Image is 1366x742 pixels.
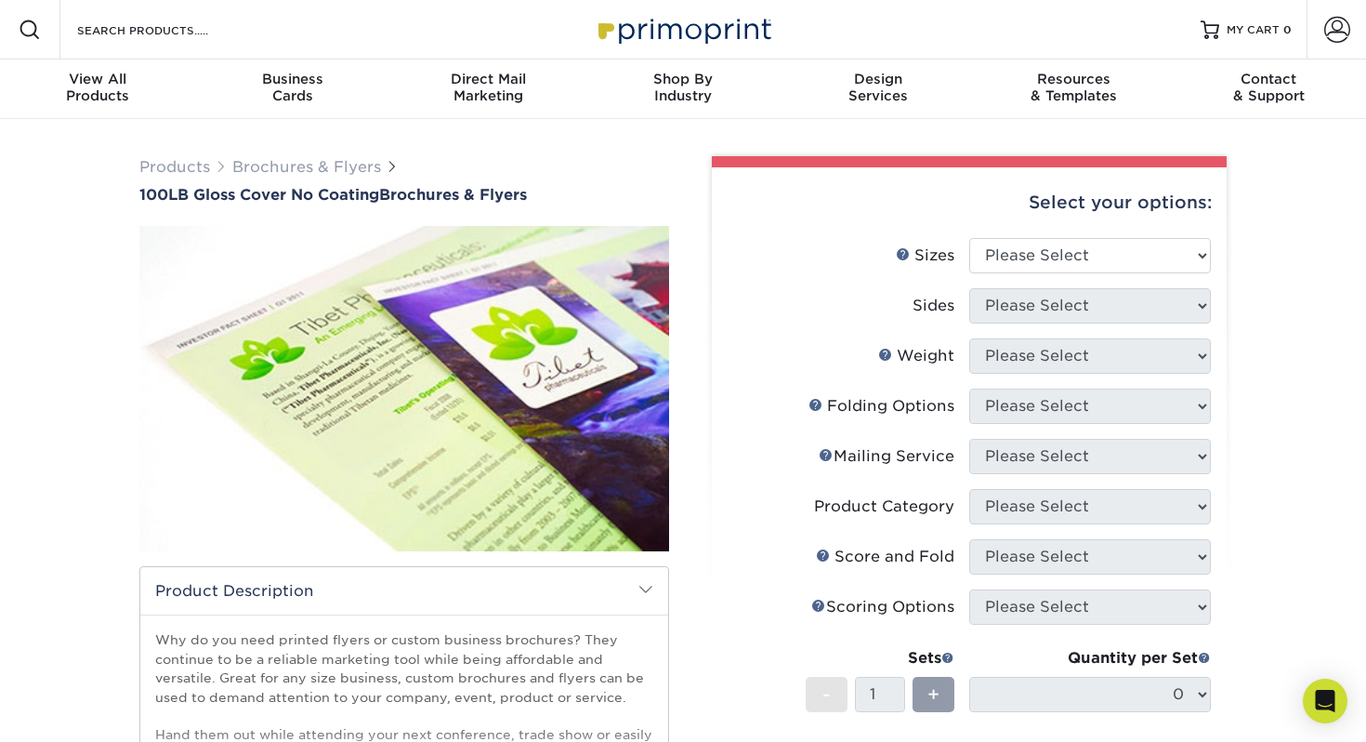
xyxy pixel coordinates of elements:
[927,681,939,709] span: +
[195,71,390,104] div: Cards
[878,345,954,367] div: Weight
[976,60,1171,119] a: Resources& Templates
[585,71,781,104] div: Industry
[976,71,1171,104] div: & Templates
[811,596,954,618] div: Scoring Options
[896,245,954,267] div: Sizes
[139,186,669,204] a: 100LB Gloss Cover No CoatingBrochures & Flyers
[1303,679,1347,723] div: Open Intercom Messenger
[1227,22,1280,38] span: MY CART
[232,158,381,176] a: Brochures & Flyers
[727,167,1212,238] div: Select your options:
[585,60,781,119] a: Shop ByIndustry
[1171,71,1366,104] div: & Support
[1171,60,1366,119] a: Contact& Support
[781,60,976,119] a: DesignServices
[140,567,668,615] h2: Product Description
[814,496,954,518] div: Product Category
[1171,71,1366,87] span: Contact
[195,71,390,87] span: Business
[806,647,954,669] div: Sets
[781,71,976,87] span: Design
[590,9,776,49] img: Primoprint
[75,19,256,41] input: SEARCH PRODUCTS.....
[390,60,585,119] a: Direct MailMarketing
[195,60,390,119] a: BusinessCards
[913,295,954,317] div: Sides
[816,546,954,568] div: Score and Fold
[822,681,831,709] span: -
[390,71,585,87] span: Direct Mail
[1283,23,1292,36] span: 0
[139,186,379,204] span: 100LB Gloss Cover No Coating
[969,647,1211,669] div: Quantity per Set
[808,395,954,417] div: Folding Options
[390,71,585,104] div: Marketing
[585,71,781,87] span: Shop By
[819,445,954,468] div: Mailing Service
[139,205,669,572] img: 100LB Gloss Cover<br/>No Coating 01
[139,186,669,204] h1: Brochures & Flyers
[781,71,976,104] div: Services
[976,71,1171,87] span: Resources
[139,158,210,176] a: Products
